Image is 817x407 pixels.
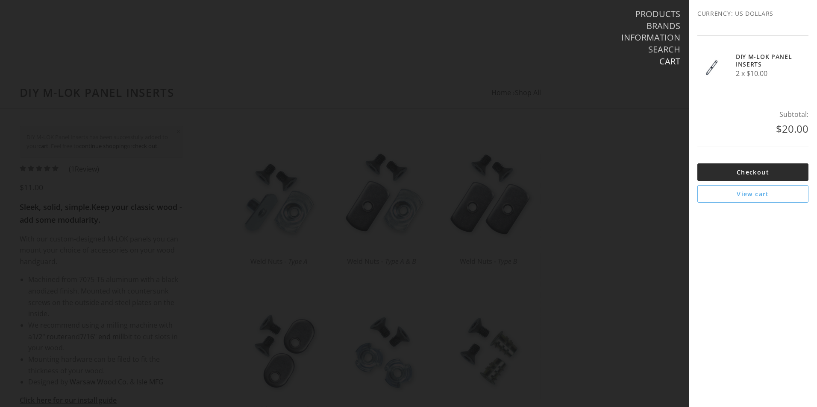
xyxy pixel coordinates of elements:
[736,53,793,68] h5: DIY M-LOK Panel Inserts
[635,9,680,20] a: Products
[659,56,680,67] a: Cart
[621,32,680,43] a: Information
[648,44,680,55] a: Search
[697,185,808,203] a: View cart
[697,120,808,137] div: $20.00
[697,109,808,120] div: Subtotal:
[697,9,808,18] span: Currency: US Dollars
[697,163,808,181] a: Checkout
[736,53,793,79] div: 2 x $10.00
[647,20,680,32] a: Brands
[697,53,727,83] img: DIY M-LOK Panel Inserts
